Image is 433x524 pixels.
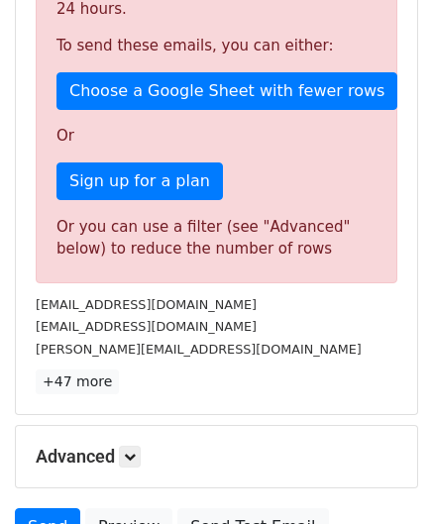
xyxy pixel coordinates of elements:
h5: Advanced [36,446,397,468]
small: [PERSON_NAME][EMAIL_ADDRESS][DOMAIN_NAME] [36,342,362,357]
small: [EMAIL_ADDRESS][DOMAIN_NAME] [36,319,257,334]
div: Or you can use a filter (see "Advanced" below) to reduce the number of rows [56,216,377,261]
p: Or [56,126,377,147]
iframe: Chat Widget [334,429,433,524]
a: Sign up for a plan [56,162,223,200]
a: Choose a Google Sheet with fewer rows [56,72,397,110]
small: [EMAIL_ADDRESS][DOMAIN_NAME] [36,297,257,312]
a: +47 more [36,369,119,394]
p: To send these emails, you can either: [56,36,377,56]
